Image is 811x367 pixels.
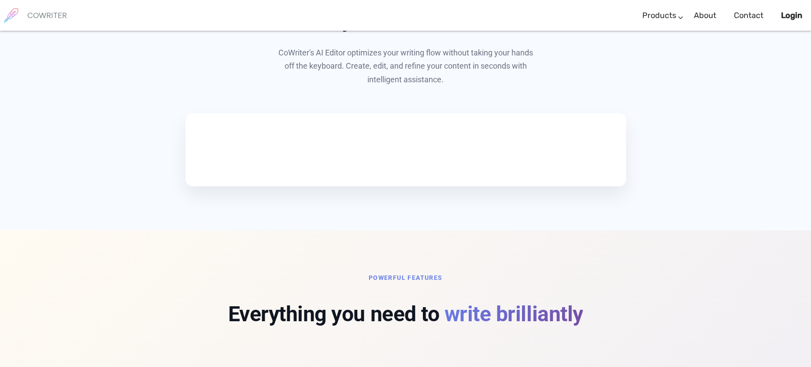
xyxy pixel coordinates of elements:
h2: Everything you need to [148,301,663,327]
a: Login [781,3,802,29]
h6: COWRITER [27,11,67,19]
a: Products [642,3,676,29]
h6: Powerful Features [148,274,663,293]
a: About [694,3,716,29]
b: Login [781,11,802,20]
p: CoWriter's AI Editor optimizes your writing flow without taking your hands off the keyboard. Crea... [274,46,538,87]
a: Contact [734,3,763,29]
span: write brilliantly [444,301,583,327]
